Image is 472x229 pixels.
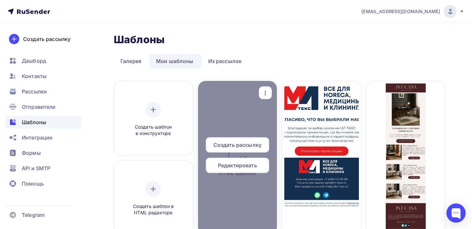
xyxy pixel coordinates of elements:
a: Мои шаблоны [149,54,200,68]
span: Помощь [22,180,44,187]
span: Создать шаблон в конструкторе [123,124,184,137]
a: Контакты [5,70,81,83]
span: [EMAIL_ADDRESS][DOMAIN_NAME] [361,8,440,15]
a: Дашборд [5,54,81,67]
h2: Шаблоны [114,33,165,46]
span: Редактировать [218,162,257,169]
span: Создать рассылку [213,141,261,149]
a: Рассылки [5,85,81,98]
a: Шаблоны [5,116,81,129]
div: Создать рассылку [23,35,70,43]
span: Создать шаблон в HTML редакторе [123,203,184,216]
a: Отправители [5,100,81,113]
a: Из рассылок [202,54,249,68]
span: Шаблоны [22,118,46,126]
span: Дашборд [22,57,46,65]
a: Формы [5,146,81,159]
span: Рассылки [22,88,47,95]
span: Отправители [22,103,56,111]
span: Telegram [22,211,45,219]
span: Контакты [22,72,46,80]
a: Галерея [114,54,148,68]
span: Формы [22,149,41,157]
span: API и SMTP [22,164,50,172]
span: Интеграции [22,134,53,141]
a: [EMAIL_ADDRESS][DOMAIN_NAME] [361,5,464,18]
